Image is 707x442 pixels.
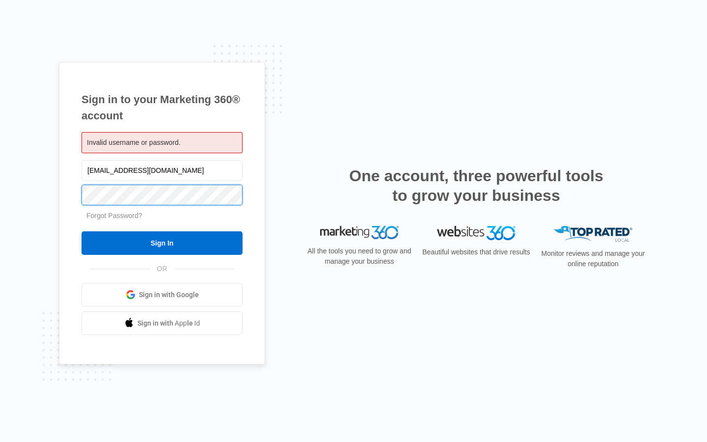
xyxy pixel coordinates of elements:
[437,226,516,240] img: Websites 360
[82,283,243,306] a: Sign in with Google
[82,311,243,335] a: Sign in with Apple Id
[86,212,142,220] a: Forgot Password?
[82,91,243,124] h1: Sign in to your Marketing 360® account
[139,290,199,300] span: Sign in with Google
[554,226,632,242] img: Top Rated Local
[137,318,200,329] span: Sign in with Apple Id
[82,231,243,255] input: Sign In
[421,247,531,257] p: Beautiful websites that drive results
[150,264,174,274] span: OR
[538,249,648,269] p: Monitor reviews and manage your online reputation
[320,226,399,240] img: Marketing 360
[82,160,243,181] input: Email
[346,166,606,205] h2: One account, three powerful tools to grow your business
[304,246,414,267] p: All the tools you need to grow and manage your business
[87,138,181,146] span: Invalid username or password.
